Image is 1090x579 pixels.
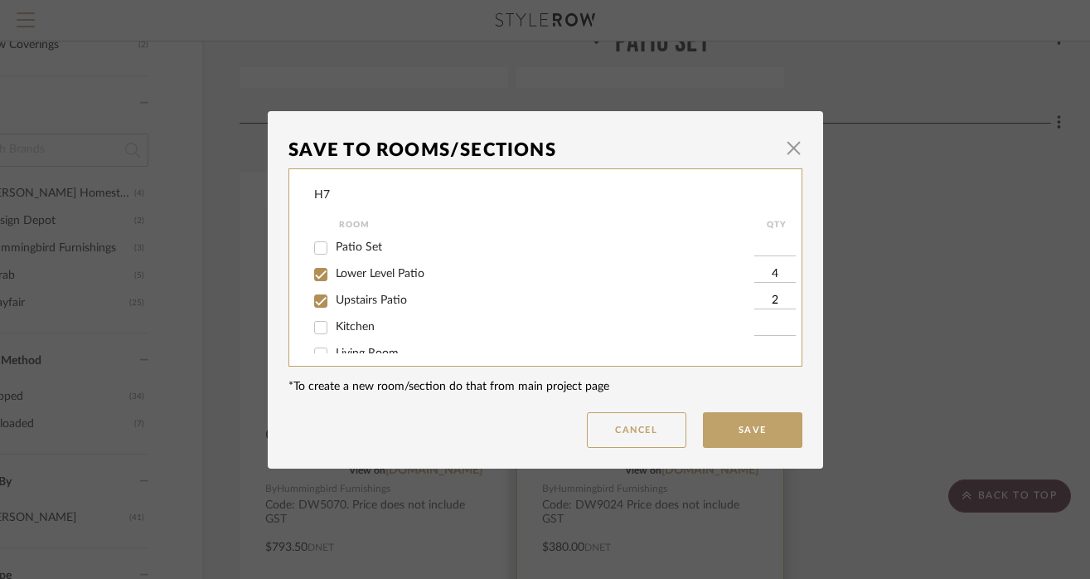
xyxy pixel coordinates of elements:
div: *To create a new room/section do that from main project page [288,378,802,396]
span: Kitchen [336,321,375,333]
span: Upstairs Patio [336,294,407,306]
dialog-header: Save To Rooms/Sections [288,132,802,168]
div: QTY [754,215,800,235]
button: Close [778,132,811,165]
span: Living Room [336,348,399,359]
span: Lower Level Patio [336,268,424,280]
div: Room [339,215,754,235]
button: Save [703,412,802,448]
div: H7 [314,187,330,204]
button: Cancel [587,412,686,448]
span: Patio Set [336,241,382,253]
div: Save To Rooms/Sections [288,132,778,168]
